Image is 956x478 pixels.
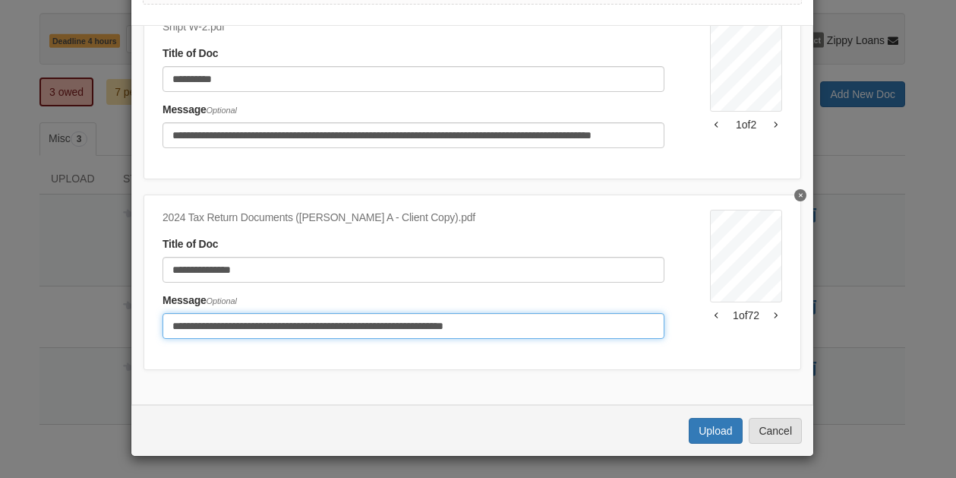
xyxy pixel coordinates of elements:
[162,19,664,36] div: Shipt W-2.pdf
[162,293,237,309] label: Message
[710,117,782,132] div: 1 of 2
[794,189,806,201] button: Delete 2024 Tax Return
[749,418,802,444] button: Cancel
[162,66,664,92] input: Document Title
[162,102,237,119] label: Message
[162,257,664,283] input: Document Title
[207,296,237,305] span: Optional
[162,210,664,226] div: 2024 Tax Return Documents ([PERSON_NAME] A - Client Copy).pdf
[207,106,237,115] span: Optional
[162,46,218,62] label: Title of Doc
[710,308,782,323] div: 1 of 72
[162,313,664,339] input: Include any comments on this document
[689,418,742,444] button: Upload
[162,236,218,253] label: Title of Doc
[162,122,664,148] input: Include any comments on this document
